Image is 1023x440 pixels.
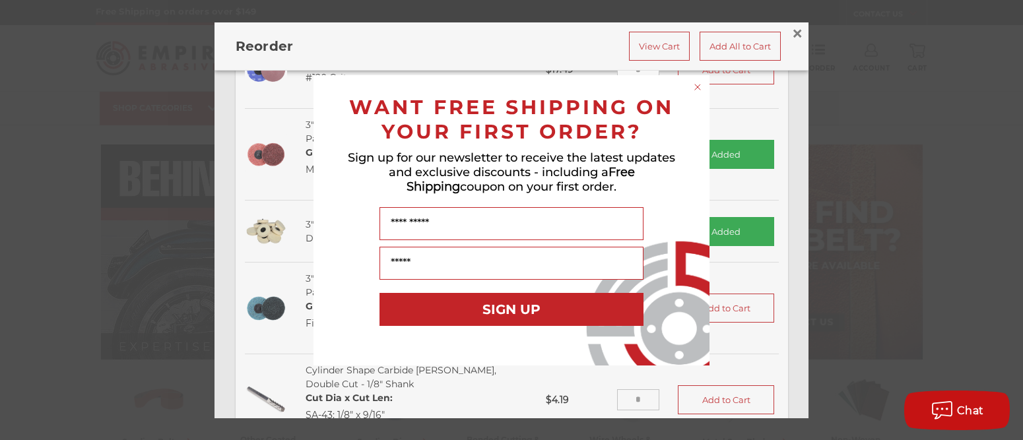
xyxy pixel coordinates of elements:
button: Close dialog [691,80,704,94]
button: Chat [904,391,1010,430]
span: WANT FREE SHIPPING ON YOUR FIRST ORDER? [349,95,674,144]
span: Sign up for our newsletter to receive the latest updates and exclusive discounts - including a co... [348,150,675,194]
span: Free Shipping [407,165,635,194]
button: SIGN UP [379,293,643,326]
span: Chat [957,404,984,417]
